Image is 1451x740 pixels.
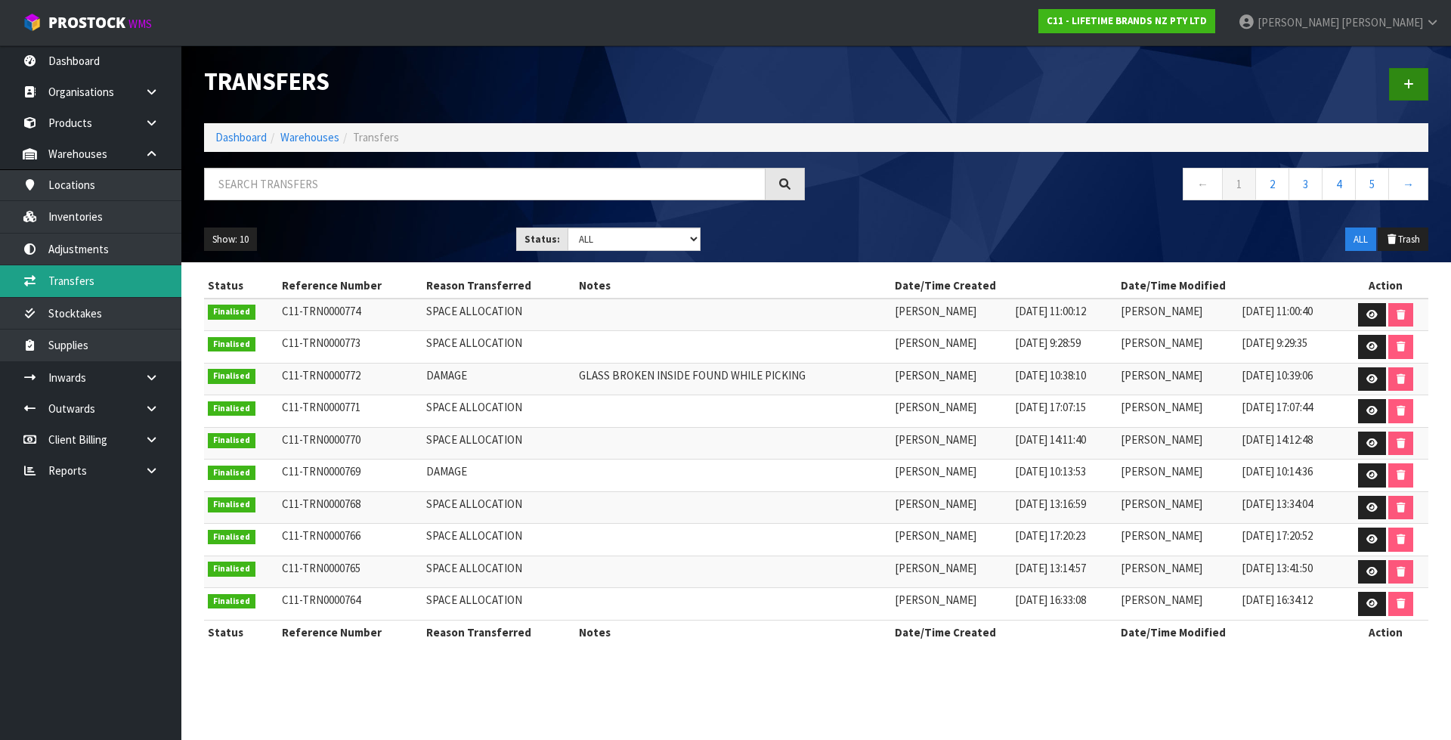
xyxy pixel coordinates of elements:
[891,363,1011,395] td: [PERSON_NAME]
[1117,299,1237,331] td: [PERSON_NAME]
[1322,168,1356,200] a: 4
[204,168,766,200] input: Search transfers
[278,556,423,588] td: C11-TRN0000765
[575,274,891,298] th: Notes
[891,588,1011,621] td: [PERSON_NAME]
[422,363,574,395] td: DAMAGE
[1117,588,1237,621] td: [PERSON_NAME]
[1117,460,1237,492] td: [PERSON_NAME]
[1011,588,1117,621] td: [DATE] 16:33:08
[1238,460,1344,492] td: [DATE] 10:14:36
[1011,427,1117,460] td: [DATE] 14:11:40
[1238,363,1344,395] td: [DATE] 10:39:06
[278,331,423,364] td: C11-TRN0000773
[1011,395,1117,428] td: [DATE] 17:07:15
[422,491,574,524] td: SPACE ALLOCATION
[208,401,255,416] span: Finalised
[1388,168,1428,200] a: →
[278,363,423,395] td: C11-TRN0000772
[204,68,805,95] h1: Transfers
[422,395,574,428] td: SPACE ALLOCATION
[208,497,255,512] span: Finalised
[208,562,255,577] span: Finalised
[1117,427,1237,460] td: [PERSON_NAME]
[208,466,255,481] span: Finalised
[128,17,152,31] small: WMS
[1117,395,1237,428] td: [PERSON_NAME]
[23,13,42,32] img: cube-alt.png
[1011,331,1117,364] td: [DATE] 9:28:59
[1011,491,1117,524] td: [DATE] 13:16:59
[1238,299,1344,331] td: [DATE] 11:00:40
[1238,524,1344,556] td: [DATE] 17:20:52
[1238,395,1344,428] td: [DATE] 17:07:44
[422,620,574,644] th: Reason Transferred
[891,274,1118,298] th: Date/Time Created
[208,433,255,448] span: Finalised
[208,305,255,320] span: Finalised
[1238,556,1344,588] td: [DATE] 13:41:50
[278,620,423,644] th: Reference Number
[1183,168,1223,200] a: ←
[422,524,574,556] td: SPACE ALLOCATION
[1238,331,1344,364] td: [DATE] 9:29:35
[278,299,423,331] td: C11-TRN0000774
[1117,556,1237,588] td: [PERSON_NAME]
[575,620,891,644] th: Notes
[1011,460,1117,492] td: [DATE] 10:13:53
[1355,168,1389,200] a: 5
[278,427,423,460] td: C11-TRN0000770
[1117,620,1344,644] th: Date/Time Modified
[1011,363,1117,395] td: [DATE] 10:38:10
[1011,524,1117,556] td: [DATE] 17:20:23
[828,168,1428,205] nav: Page navigation
[891,491,1011,524] td: [PERSON_NAME]
[891,395,1011,428] td: [PERSON_NAME]
[1344,620,1428,644] th: Action
[1117,491,1237,524] td: [PERSON_NAME]
[1117,524,1237,556] td: [PERSON_NAME]
[208,369,255,384] span: Finalised
[278,460,423,492] td: C11-TRN0000769
[353,130,399,144] span: Transfers
[208,594,255,609] span: Finalised
[1289,168,1323,200] a: 3
[524,233,560,246] strong: Status:
[422,460,574,492] td: DAMAGE
[1258,15,1339,29] span: [PERSON_NAME]
[1117,363,1237,395] td: [PERSON_NAME]
[1345,228,1376,252] button: ALL
[1117,331,1237,364] td: [PERSON_NAME]
[1238,588,1344,621] td: [DATE] 16:34:12
[204,620,278,644] th: Status
[422,556,574,588] td: SPACE ALLOCATION
[1038,9,1215,33] a: C11 - LIFETIME BRANDS NZ PTY LTD
[1341,15,1423,29] span: [PERSON_NAME]
[1011,299,1117,331] td: [DATE] 11:00:12
[204,228,257,252] button: Show: 10
[278,274,423,298] th: Reference Number
[422,427,574,460] td: SPACE ALLOCATION
[215,130,267,144] a: Dashboard
[891,620,1118,644] th: Date/Time Created
[1378,228,1428,252] button: Trash
[278,524,423,556] td: C11-TRN0000766
[278,491,423,524] td: C11-TRN0000768
[208,337,255,352] span: Finalised
[575,363,891,395] td: GLASS BROKEN INSIDE FOUND WHILE PICKING
[891,331,1011,364] td: [PERSON_NAME]
[48,13,125,33] span: ProStock
[891,427,1011,460] td: [PERSON_NAME]
[204,274,278,298] th: Status
[278,588,423,621] td: C11-TRN0000764
[280,130,339,144] a: Warehouses
[1238,491,1344,524] td: [DATE] 13:34:04
[422,331,574,364] td: SPACE ALLOCATION
[1222,168,1256,200] a: 1
[1255,168,1289,200] a: 2
[1047,14,1207,27] strong: C11 - LIFETIME BRANDS NZ PTY LTD
[278,395,423,428] td: C11-TRN0000771
[422,588,574,621] td: SPACE ALLOCATION
[891,524,1011,556] td: [PERSON_NAME]
[1011,556,1117,588] td: [DATE] 13:14:57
